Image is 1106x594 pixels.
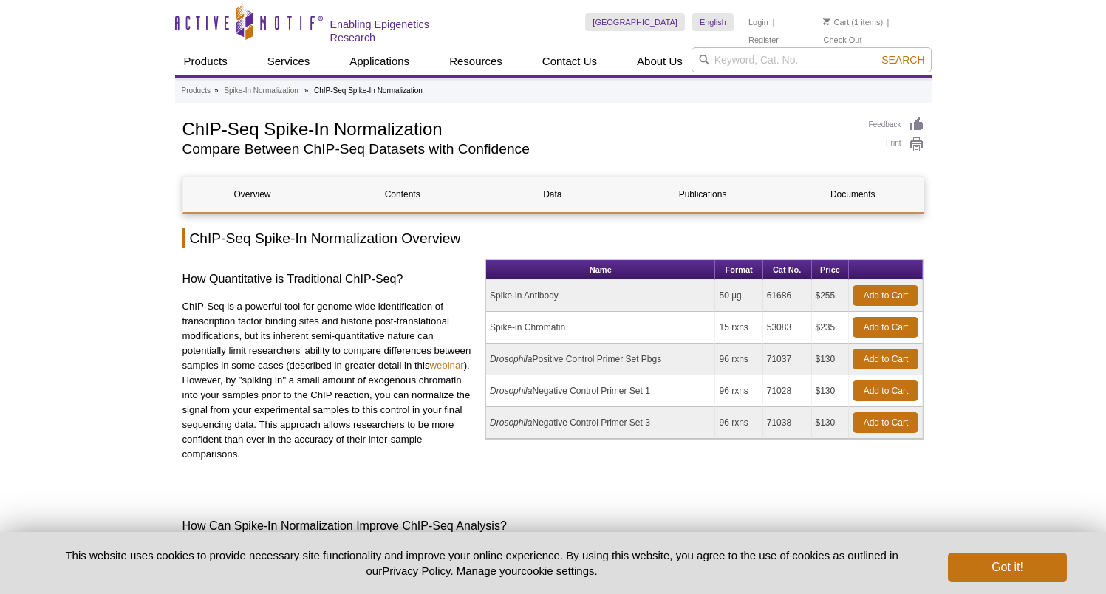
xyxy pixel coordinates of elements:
li: (1 items) [823,13,883,31]
a: [GEOGRAPHIC_DATA] [585,13,685,31]
a: Feedback [869,117,924,133]
i: Drosophila [490,354,532,364]
td: 96 rxns [715,375,762,407]
li: » [304,86,309,95]
td: 71028 [763,375,812,407]
td: Negative Control Primer Set 1 [486,375,715,407]
td: 71038 [763,407,812,439]
li: ChIP-Seq Spike-In Normalization [314,86,423,95]
a: Add to Cart [853,380,918,401]
td: 61686 [763,280,812,312]
a: Check Out [823,35,861,45]
td: Negative Control Primer Set 3 [486,407,715,439]
i: Drosophila [490,386,532,396]
a: Documents [783,177,922,212]
td: $255 [812,280,850,312]
a: English [692,13,734,31]
p: ChIP-Seq is a powerful tool for genome-wide identification of transcription factor binding sites ... [182,299,475,462]
h2: Enabling Epigenetics Research [330,18,477,44]
td: 71037 [763,344,812,375]
li: | [887,13,890,31]
th: Format [715,260,762,280]
td: $235 [812,312,850,344]
p: This website uses cookies to provide necessary site functionality and improve your online experie... [40,547,924,578]
th: Name [486,260,715,280]
h3: How Quantitative is Traditional ChIP-Seq? [182,270,475,288]
a: Register [748,35,779,45]
a: webinar [429,360,463,371]
td: 15 rxns [715,312,762,344]
i: Drosophila [490,417,532,428]
td: $130 [812,375,850,407]
a: Add to Cart [853,412,918,433]
li: | [772,13,774,31]
h2: Compare Between ChIP-Seq Datasets with Confidence [182,143,854,156]
a: Privacy Policy [382,564,450,577]
a: Products [182,84,211,98]
th: Cat No. [763,260,812,280]
img: Your Cart [823,18,830,25]
a: Data [483,177,622,212]
a: Cart [823,17,849,27]
button: Got it! [948,553,1066,582]
a: Print [869,137,924,153]
td: 96 rxns [715,344,762,375]
a: Contents [333,177,472,212]
li: » [214,86,219,95]
h3: How Can Spike-In Normalization Improve ChIP-Seq Analysis? [182,517,924,535]
a: Resources [440,47,511,75]
a: Applications [341,47,418,75]
a: Add to Cart [853,349,918,369]
button: Search [877,53,929,66]
td: $130 [812,407,850,439]
td: Positive Control Primer Set Pbgs [486,344,715,375]
a: Spike-In Normalization [224,84,298,98]
a: Add to Cart [853,285,918,306]
td: Spike-in Antibody [486,280,715,312]
td: $130 [812,344,850,375]
input: Keyword, Cat. No. [692,47,932,72]
td: Spike-in Chromatin [486,312,715,344]
th: Price [812,260,850,280]
a: Products [175,47,236,75]
a: Services [259,47,319,75]
h1: ChIP-Seq Spike-In Normalization [182,117,854,139]
span: Search [881,54,924,66]
a: About Us [628,47,692,75]
a: Contact Us [533,47,606,75]
button: cookie settings [521,564,594,577]
a: Login [748,17,768,27]
h2: ChIP-Seq Spike-In Normalization Overview [182,228,924,248]
td: 50 µg [715,280,762,312]
td: 96 rxns [715,407,762,439]
td: 53083 [763,312,812,344]
a: Publications [633,177,772,212]
a: Add to Cart [853,317,918,338]
a: Overview [183,177,322,212]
